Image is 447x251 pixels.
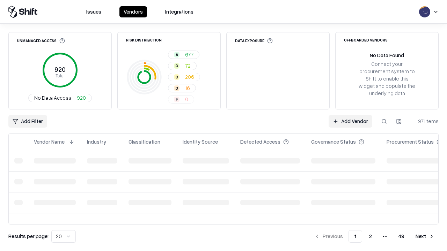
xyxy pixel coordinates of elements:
div: Risk Distribution [126,38,162,42]
div: Offboarded Vendors [344,38,388,42]
tspan: Total [56,73,65,78]
button: Integrations [161,6,198,17]
span: 677 [185,51,193,58]
button: B72 [168,62,197,70]
div: B [174,63,179,69]
div: 971 items [411,117,439,125]
span: 16 [185,84,190,92]
button: C206 [168,73,200,81]
div: Industry [87,138,106,145]
button: A677 [168,51,199,59]
button: 49 [393,230,410,243]
p: Results per page: [8,233,49,240]
tspan: 920 [54,66,66,73]
button: Add Filter [8,115,47,128]
div: Procurement Status [387,138,434,145]
nav: pagination [310,230,439,243]
a: Add Vendor [329,115,372,128]
button: Issues [82,6,105,17]
button: Vendors [119,6,147,17]
div: Connect your procurement system to Shift to enable this widget and populate the underlying data [358,60,416,97]
div: D [174,85,179,91]
div: Classification [129,138,160,145]
button: 1 [349,230,362,243]
div: Detected Access [240,138,280,145]
div: Unmanaged Access [17,38,65,44]
button: D16 [168,84,196,92]
div: Data Exposure [235,38,273,44]
span: 72 [185,62,191,69]
div: No Data Found [370,52,404,59]
button: Next [411,230,439,243]
button: No Data Access920 [28,94,92,102]
div: Vendor Name [34,138,65,145]
span: 206 [185,73,194,81]
button: 2 [364,230,378,243]
div: C [174,74,179,80]
div: Identity Source [183,138,218,145]
span: 920 [77,94,86,101]
div: Governance Status [311,138,356,145]
span: No Data Access [34,94,71,101]
div: A [174,52,179,58]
